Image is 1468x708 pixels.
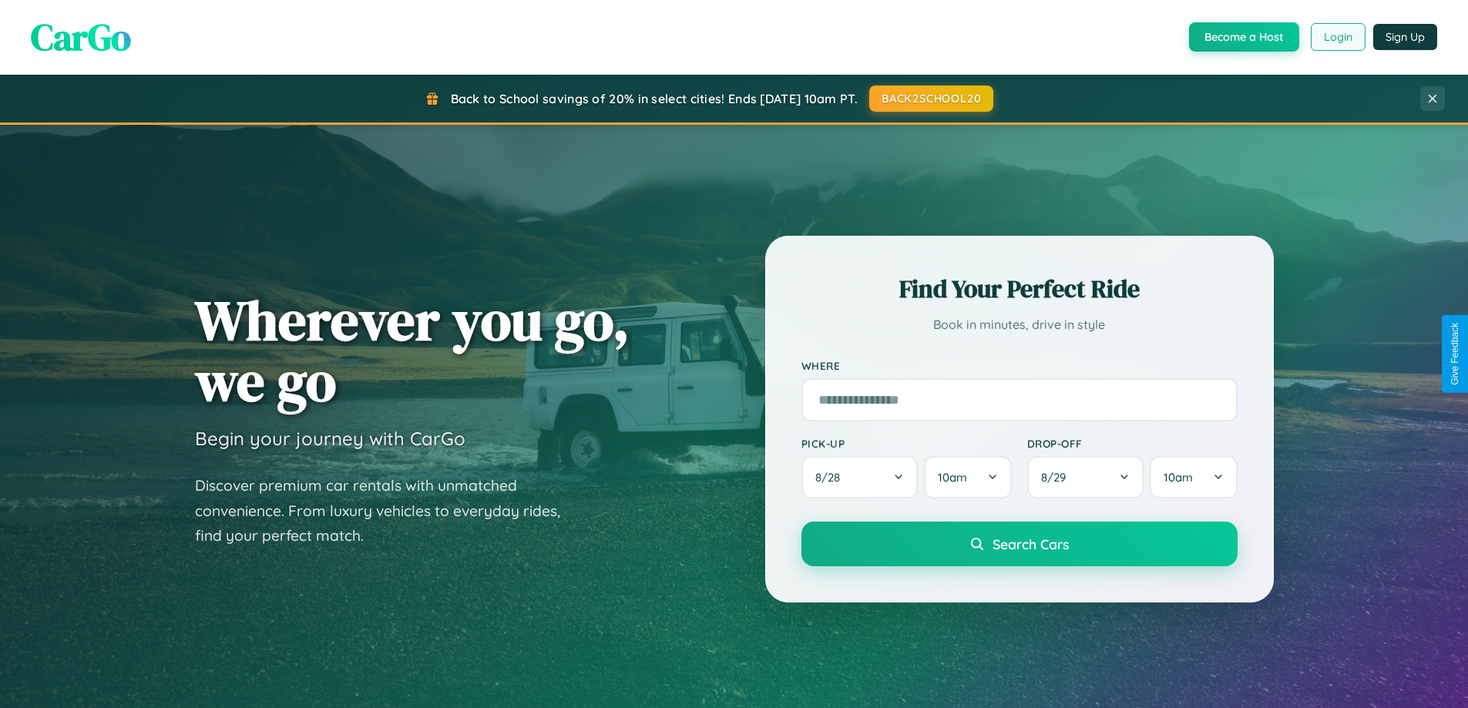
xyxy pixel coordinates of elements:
label: Drop-off [1027,437,1238,450]
h1: Wherever you go, we go [195,290,630,411]
button: Become a Host [1189,22,1299,52]
h3: Begin your journey with CarGo [195,427,465,450]
span: CarGo [31,12,131,62]
span: Search Cars [993,535,1069,552]
div: Give Feedback [1450,323,1460,385]
button: Sign Up [1373,24,1437,50]
button: 8/28 [801,456,919,498]
button: Search Cars [801,522,1238,566]
button: BACK2SCHOOL20 [869,86,993,112]
span: 10am [938,470,967,485]
span: 8 / 29 [1041,470,1073,485]
label: Where [801,359,1238,372]
button: 8/29 [1027,456,1144,498]
label: Pick-up [801,437,1012,450]
button: 10am [1150,456,1237,498]
h2: Find Your Perfect Ride [801,272,1238,306]
button: 10am [924,456,1011,498]
span: 8 / 28 [815,470,848,485]
span: Back to School savings of 20% in select cities! Ends [DATE] 10am PT. [451,91,858,106]
p: Discover premium car rentals with unmatched convenience. From luxury vehicles to everyday rides, ... [195,473,580,549]
p: Book in minutes, drive in style [801,314,1238,336]
button: Login [1311,23,1366,51]
span: 10am [1164,470,1193,485]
